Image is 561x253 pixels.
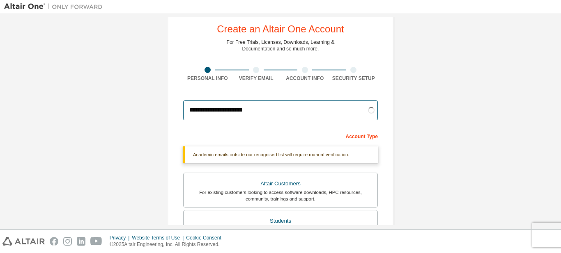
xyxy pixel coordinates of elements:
[50,237,58,246] img: facebook.svg
[2,237,45,246] img: altair_logo.svg
[280,75,329,82] div: Account Info
[189,215,372,227] div: Students
[63,237,72,246] img: instagram.svg
[4,2,107,11] img: Altair One
[183,129,378,142] div: Account Type
[110,235,132,241] div: Privacy
[132,235,186,241] div: Website Terms of Use
[183,75,232,82] div: Personal Info
[217,24,344,34] div: Create an Altair One Account
[232,75,281,82] div: Verify Email
[329,75,378,82] div: Security Setup
[77,237,85,246] img: linkedin.svg
[186,235,226,241] div: Cookie Consent
[189,189,372,202] div: For existing customers looking to access software downloads, HPC resources, community, trainings ...
[183,146,378,163] div: Academic emails outside our recognised list will require manual verification.
[110,241,226,248] p: © 2025 Altair Engineering, Inc. All Rights Reserved.
[90,237,102,246] img: youtube.svg
[227,39,335,52] div: For Free Trials, Licenses, Downloads, Learning & Documentation and so much more.
[189,178,372,189] div: Altair Customers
